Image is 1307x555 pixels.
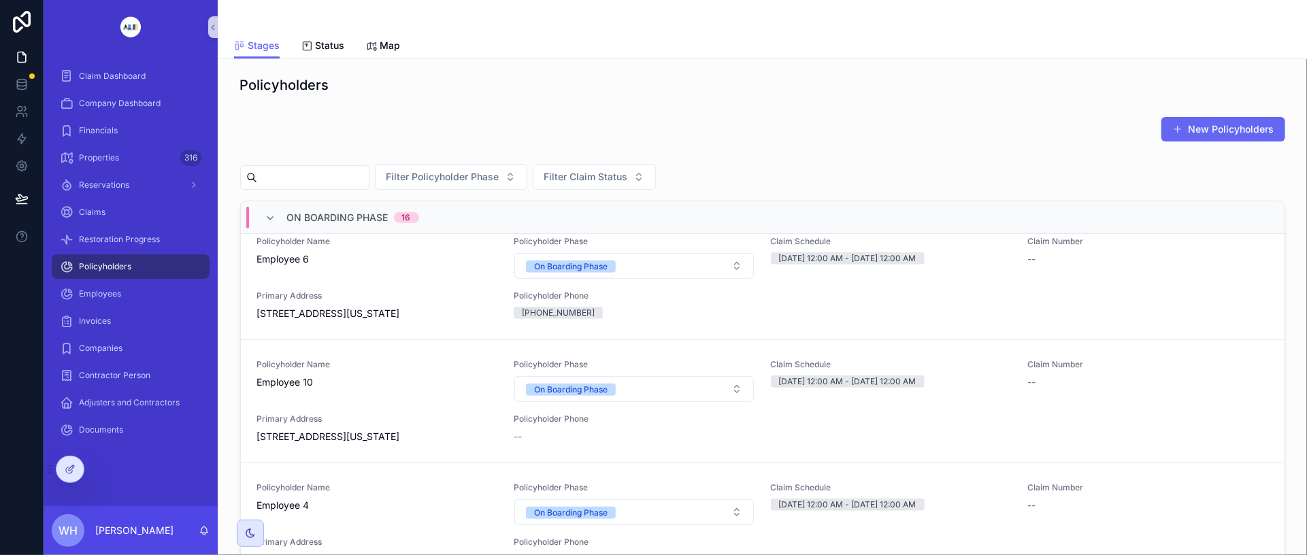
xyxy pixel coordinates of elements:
[1027,375,1036,389] span: --
[1161,117,1285,141] button: New Policyholders
[79,424,123,435] span: Documents
[79,152,119,163] span: Properties
[79,261,131,272] span: Policyholders
[52,146,210,170] a: Properties316
[52,200,210,224] a: Claims
[779,499,916,511] div: [DATE] 12:00 AM - [DATE] 12:00 AM
[52,254,210,279] a: Policyholders
[514,236,755,247] span: Policyholder Phase
[248,39,280,52] span: Stages
[52,118,210,143] a: Financials
[514,537,755,548] span: Policyholder Phone
[52,173,210,197] a: Reservations
[534,384,608,396] div: On Boarding Phase
[380,39,400,52] span: Map
[514,359,755,370] span: Policyholder Phase
[52,418,210,442] a: Documents
[52,282,210,306] a: Employees
[771,359,1012,370] span: Claim Schedule
[79,98,161,109] span: Company Dashboard
[44,54,218,460] div: scrollable content
[315,39,344,52] span: Status
[402,212,411,223] div: 16
[771,482,1012,493] span: Claim Schedule
[52,309,210,333] a: Invoices
[257,414,498,424] span: Primary Address
[287,211,388,224] span: On Boarding Phase
[241,339,1285,462] a: Policyholder NameEmployee 10Policyholder PhaseSelect ButtonClaim Schedule[DATE] 12:00 AM - [DATE]...
[1027,359,1268,370] span: Claim Number
[79,125,118,136] span: Financials
[257,359,498,370] span: Policyholder Name
[79,180,129,190] span: Reservations
[52,336,210,360] a: Companies
[79,370,150,381] span: Contractor Person
[79,397,180,408] span: Adjusters and Contractors
[257,307,498,320] span: [STREET_ADDRESS][US_STATE]
[257,236,498,247] span: Policyholder Name
[79,316,111,326] span: Invoices
[522,307,595,319] div: [PHONE_NUMBER]
[257,375,498,389] span: Employee 10
[534,260,608,273] div: On Boarding Phase
[301,33,344,61] a: Status
[544,170,628,184] span: Filter Claim Status
[52,227,210,252] a: Restoration Progress
[386,170,499,184] span: Filter Policyholder Phase
[180,150,201,166] div: 316
[52,390,210,415] a: Adjusters and Contractors
[241,216,1285,339] a: Policyholder NameEmployee 6Policyholder PhaseSelect ButtonClaim Schedule[DATE] 12:00 AM - [DATE] ...
[514,253,754,279] button: Select Button
[79,71,146,82] span: Claim Dashboard
[239,75,329,95] h1: Policyholders
[257,482,498,493] span: Policyholder Name
[52,64,210,88] a: Claim Dashboard
[534,507,608,519] div: On Boarding Phase
[514,290,755,301] span: Policyholder Phone
[514,376,754,402] button: Select Button
[1027,499,1036,512] span: --
[514,414,755,424] span: Policyholder Phone
[779,375,916,388] div: [DATE] 12:00 AM - [DATE] 12:00 AM
[79,207,105,218] span: Claims
[375,164,527,190] button: Select Button
[52,91,210,116] a: Company Dashboard
[1027,252,1036,266] span: --
[234,33,280,59] a: Stages
[257,252,498,266] span: Employee 6
[59,522,78,539] span: WH
[110,16,152,38] img: App logo
[514,482,755,493] span: Policyholder Phase
[79,234,160,245] span: Restoration Progress
[257,537,498,548] span: Primary Address
[95,524,173,537] p: [PERSON_NAME]
[1027,482,1268,493] span: Claim Number
[257,499,498,512] span: Employee 4
[257,290,498,301] span: Primary Address
[366,33,400,61] a: Map
[514,499,754,525] button: Select Button
[771,236,1012,247] span: Claim Schedule
[52,363,210,388] a: Contractor Person
[1027,236,1268,247] span: Claim Number
[514,430,522,443] span: --
[79,343,122,354] span: Companies
[257,430,498,443] span: [STREET_ADDRESS][US_STATE]
[79,288,121,299] span: Employees
[779,252,916,265] div: [DATE] 12:00 AM - [DATE] 12:00 AM
[533,164,656,190] button: Select Button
